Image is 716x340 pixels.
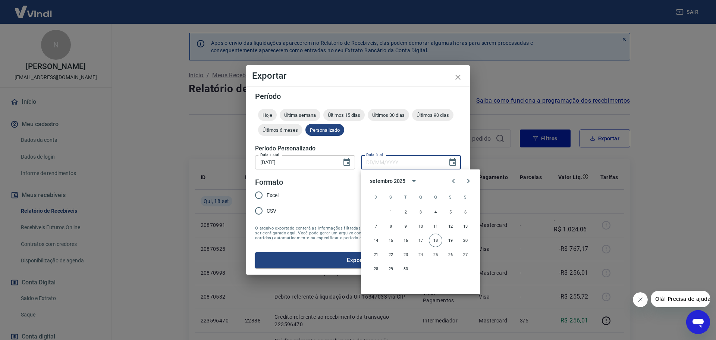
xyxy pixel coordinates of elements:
[449,68,467,86] button: close
[255,155,336,169] input: DD/MM/YYYY
[459,234,472,247] button: 20
[429,190,442,205] span: quinta-feira
[414,219,427,233] button: 10
[429,219,442,233] button: 11
[686,310,710,334] iframe: Botão para abrir a janela de mensagens
[461,174,476,188] button: Next month
[323,109,365,121] div: Últimos 15 dias
[399,219,412,233] button: 9
[323,112,365,118] span: Últimos 15 dias
[4,5,63,11] span: Olá! Precisa de ajuda?
[444,248,457,261] button: 26
[255,145,461,152] h5: Período Personalizado
[258,112,277,118] span: Hoje
[399,205,412,219] button: 2
[414,248,427,261] button: 24
[369,248,383,261] button: 21
[399,190,412,205] span: terça-feira
[459,190,472,205] span: sábado
[260,152,279,157] label: Data inicial
[399,234,412,247] button: 16
[255,93,461,100] h5: Período
[267,207,276,215] span: CSV
[414,205,427,219] button: 3
[252,71,464,80] h4: Exportar
[369,234,383,247] button: 14
[384,219,398,233] button: 8
[368,112,409,118] span: Últimos 30 dias
[384,205,398,219] button: 1
[258,127,302,133] span: Últimos 6 meses
[361,155,442,169] input: DD/MM/YYYY
[369,219,383,233] button: 7
[255,252,461,268] button: Exportar
[444,234,457,247] button: 19
[651,291,710,307] iframe: Mensagem da empresa
[459,205,472,219] button: 6
[370,177,405,185] div: setembro 2025
[444,190,457,205] span: sexta-feira
[444,205,457,219] button: 5
[384,248,398,261] button: 22
[633,292,648,307] iframe: Fechar mensagem
[429,234,442,247] button: 18
[399,262,412,275] button: 30
[305,127,344,133] span: Personalizado
[399,248,412,261] button: 23
[446,174,461,188] button: Previous month
[280,109,320,121] div: Última semana
[366,152,383,157] label: Data final
[408,175,420,187] button: calendar view is open, switch to year view
[369,262,383,275] button: 28
[412,112,453,118] span: Últimos 90 dias
[368,109,409,121] div: Últimos 30 dias
[258,109,277,121] div: Hoje
[384,262,398,275] button: 29
[384,234,398,247] button: 15
[339,155,354,170] button: Choose date, selected date is 16 de set de 2025
[429,248,442,261] button: 25
[459,248,472,261] button: 27
[258,124,302,136] div: Últimos 6 meses
[414,190,427,205] span: quarta-feira
[459,219,472,233] button: 13
[267,191,279,199] span: Excel
[445,155,460,170] button: Choose date
[255,177,283,188] legend: Formato
[414,234,427,247] button: 17
[429,205,442,219] button: 4
[444,219,457,233] button: 12
[412,109,453,121] div: Últimos 90 dias
[280,112,320,118] span: Última semana
[305,124,344,136] div: Personalizado
[255,226,461,240] span: O arquivo exportado conterá as informações filtradas na tela anterior com exceção do período que ...
[384,190,398,205] span: segunda-feira
[369,190,383,205] span: domingo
